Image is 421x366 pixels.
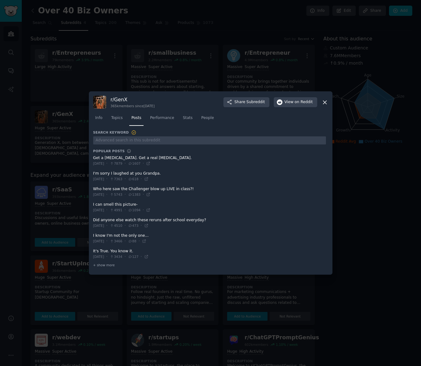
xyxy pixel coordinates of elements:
[143,161,144,167] span: ·
[106,254,108,260] span: ·
[129,113,144,126] a: Posts
[93,223,104,228] span: [DATE]
[111,115,123,121] span: Topics
[128,223,139,228] span: 473
[128,254,139,259] span: 127
[93,136,326,145] input: Advanced search in this subreddit
[110,208,122,212] span: 4991
[106,161,108,167] span: ·
[143,192,144,198] span: ·
[181,113,195,126] a: Stats
[125,176,126,182] span: ·
[93,96,106,109] img: GenX
[128,239,136,243] span: 88
[110,192,122,197] span: 5743
[110,223,122,228] span: 4510
[109,113,125,126] a: Topics
[125,161,126,167] span: ·
[183,115,193,121] span: Stats
[110,177,122,181] span: 7363
[93,149,125,153] h3: Popular Posts
[125,223,126,229] span: ·
[93,239,104,243] span: [DATE]
[234,99,265,105] span: Share
[111,104,155,108] div: 365k members since [DATE]
[125,239,126,244] span: ·
[93,113,105,126] a: Info
[141,176,142,182] span: ·
[95,115,103,121] span: Info
[139,239,140,244] span: ·
[93,192,104,197] span: [DATE]
[201,115,214,121] span: People
[128,161,141,166] span: 1607
[110,161,122,166] span: 7879
[125,254,126,260] span: ·
[106,208,108,213] span: ·
[295,99,313,105] span: on Reddit
[274,97,317,107] button: Viewon Reddit
[106,223,108,229] span: ·
[106,176,108,182] span: ·
[143,208,144,213] span: ·
[125,192,126,198] span: ·
[148,113,176,126] a: Performance
[223,97,269,107] button: ShareSubreddit
[128,208,141,212] span: 1094
[106,192,108,198] span: ·
[246,99,265,105] span: Subreddit
[110,254,122,259] span: 3434
[106,239,108,244] span: ·
[125,208,126,213] span: ·
[111,96,155,103] h3: r/ GenX
[93,177,104,181] span: [DATE]
[93,161,104,166] span: [DATE]
[141,254,142,260] span: ·
[141,223,142,229] span: ·
[150,115,174,121] span: Performance
[131,115,141,121] span: Posts
[128,192,141,197] span: 1383
[93,254,104,259] span: [DATE]
[93,263,115,267] span: + show more
[93,208,104,212] span: [DATE]
[93,130,137,135] h3: Search Keyword
[199,113,216,126] a: People
[128,177,139,181] span: 618
[285,99,313,105] span: View
[110,239,122,243] span: 3466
